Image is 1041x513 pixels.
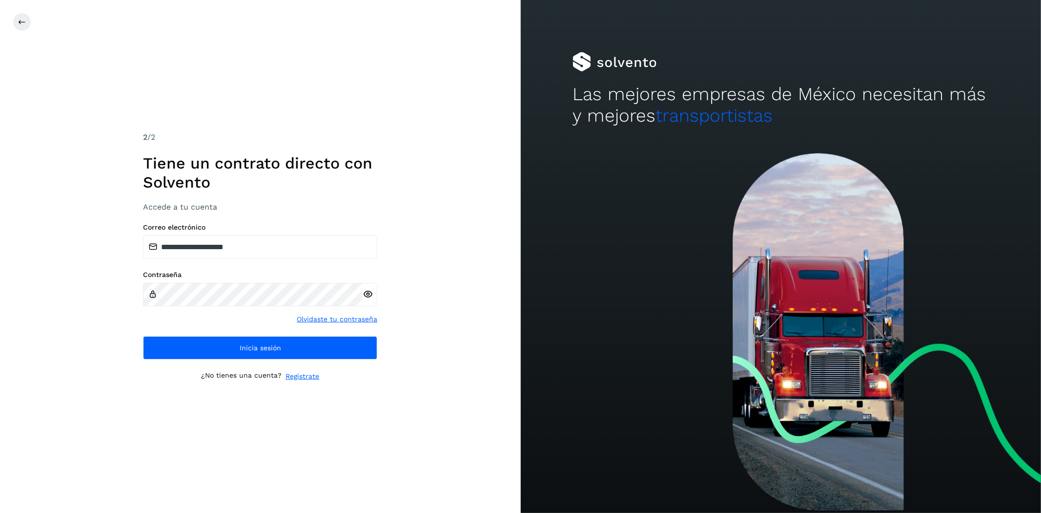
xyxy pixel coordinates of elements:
[143,271,377,279] label: Contraseña
[143,223,377,232] label: Correo electrónico
[297,314,377,324] a: Olvidaste tu contraseña
[572,84,989,127] h2: Las mejores empresas de México necesitan más y mejores
[143,336,377,360] button: Inicia sesión
[240,344,281,351] span: Inicia sesión
[143,132,147,142] span: 2
[201,371,282,382] p: ¿No tienes una cuenta?
[143,154,377,192] h1: Tiene un contrato directo con Solvento
[143,131,377,143] div: /2
[655,105,773,126] span: transportistas
[286,371,319,382] a: Regístrate
[143,202,377,212] h3: Accede a tu cuenta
